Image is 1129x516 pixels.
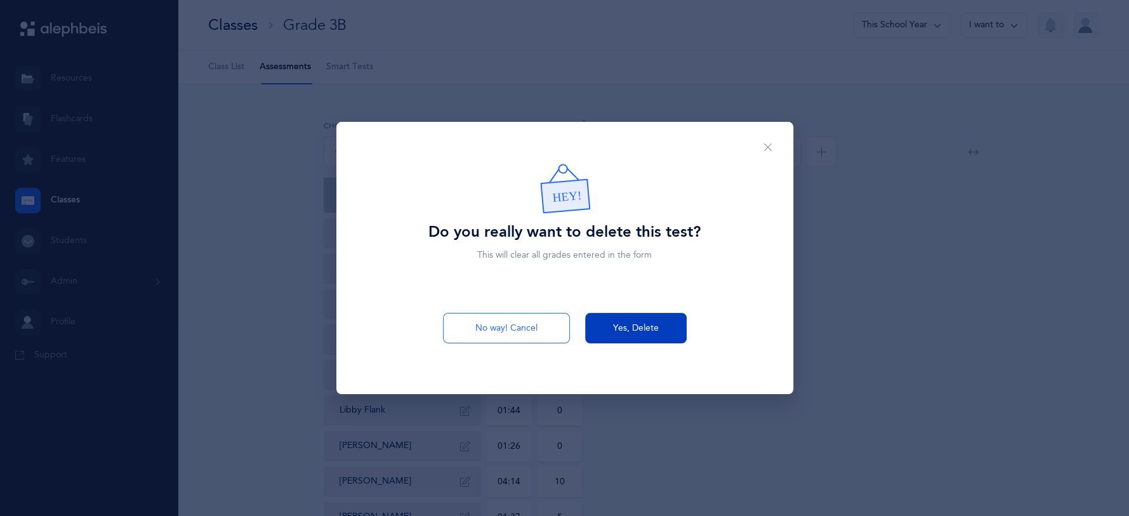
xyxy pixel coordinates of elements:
[443,313,570,343] button: No way! Cancel
[477,249,652,263] div: This will clear all grades entered in the form
[428,221,701,244] div: Do you really want to delete this test?
[551,188,581,204] tspan: HEY!
[613,322,659,335] span: Yes, Delete
[753,132,783,163] button: Close
[585,313,687,343] button: Yes, Delete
